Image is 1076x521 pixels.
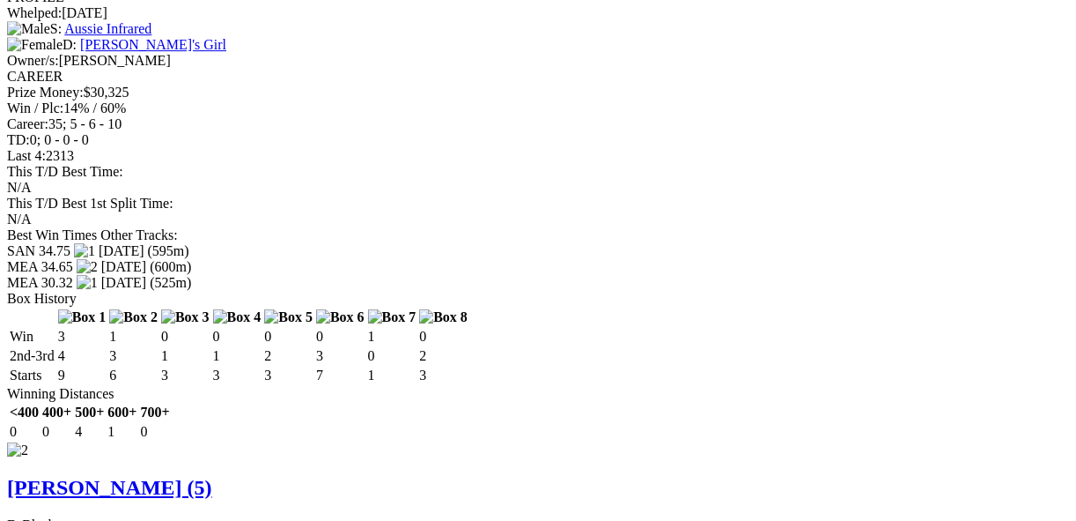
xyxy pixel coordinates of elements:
[7,100,1058,116] div: 14% / 60%
[7,21,62,36] span: S:
[9,423,40,441] td: 0
[57,328,107,346] td: 3
[39,243,70,258] span: 34.75
[7,85,1058,100] div: $30,325
[9,328,55,346] td: Win
[367,347,417,365] td: 0
[315,328,365,346] td: 0
[9,367,55,384] td: Starts
[263,367,313,384] td: 3
[7,196,173,211] span: This T/D Best 1st Split Time:
[367,328,417,346] td: 1
[140,404,171,421] th: 700+
[148,243,189,258] span: (595m)
[101,275,147,290] span: [DATE]
[7,5,1058,21] div: [DATE]
[74,243,95,259] img: 1
[212,328,262,346] td: 0
[418,347,468,365] td: 2
[57,367,107,384] td: 9
[7,259,38,274] span: MEA
[7,148,1058,164] div: 2313
[99,243,144,258] span: [DATE]
[316,309,365,325] img: Box 6
[212,367,262,384] td: 3
[315,367,365,384] td: 7
[58,309,107,325] img: Box 1
[77,259,98,275] img: 2
[7,85,84,100] span: Prize Money:
[108,367,158,384] td: 6
[64,21,151,36] a: Aussie Infrared
[418,367,468,384] td: 3
[41,423,72,441] td: 0
[7,164,1058,196] div: N/A
[9,404,40,421] th: <400
[7,476,212,499] a: [PERSON_NAME] (5)
[7,443,28,458] img: 2
[7,116,48,131] span: Career:
[7,116,1058,132] div: 35; 5 - 6 - 10
[7,275,38,290] span: MEA
[264,309,313,325] img: Box 5
[108,328,158,346] td: 1
[41,404,72,421] th: 400+
[41,275,73,290] span: 30.32
[7,148,46,163] span: Last 4:
[368,309,416,325] img: Box 7
[263,328,313,346] td: 0
[80,37,226,52] a: [PERSON_NAME]'s Girl
[140,423,171,441] td: 0
[7,53,59,68] span: Owner/s:
[7,5,62,20] span: Whelped:
[212,347,262,365] td: 1
[74,404,105,421] th: 500+
[160,328,210,346] td: 0
[160,347,210,365] td: 1
[77,275,98,291] img: 1
[9,347,55,365] td: 2nd-3rd
[7,243,35,258] span: SAN
[263,347,313,365] td: 2
[107,423,137,441] td: 1
[107,404,137,421] th: 600+
[7,69,1058,85] div: CAREER
[213,309,262,325] img: Box 4
[160,367,210,384] td: 3
[150,259,191,274] span: (600m)
[57,347,107,365] td: 4
[41,259,73,274] span: 34.65
[7,386,1058,402] div: Winning Distances
[7,132,30,147] span: TD:
[419,309,468,325] img: Box 8
[7,227,178,242] span: Best Win Times Other Tracks:
[7,132,1058,148] div: 0; 0 - 0 - 0
[418,328,468,346] td: 0
[7,100,63,115] span: Win / Plc:
[367,367,417,384] td: 1
[101,259,147,274] span: [DATE]
[109,309,158,325] img: Box 2
[7,37,77,52] span: D:
[150,275,191,290] span: (525m)
[74,423,105,441] td: 4
[7,164,123,179] span: This T/D Best Time:
[7,53,1058,69] div: [PERSON_NAME]
[7,291,1058,307] div: Box History
[7,37,63,53] img: Female
[7,196,1058,227] div: N/A
[315,347,365,365] td: 3
[161,309,210,325] img: Box 3
[7,21,50,37] img: Male
[108,347,158,365] td: 3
